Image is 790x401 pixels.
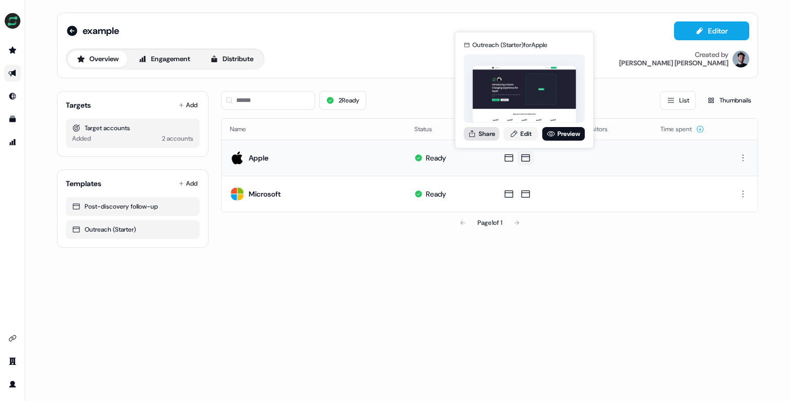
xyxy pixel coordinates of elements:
[66,178,101,189] div: Templates
[478,217,502,228] div: Page 1 of 1
[504,127,538,141] a: Edit
[660,120,704,139] button: Time spent
[4,353,21,370] a: Go to team
[72,201,193,212] div: Post-discovery follow-up
[426,153,446,163] div: Ready
[695,51,728,59] div: Created by
[249,153,269,163] div: Apple
[72,133,91,144] div: Added
[4,88,21,105] a: Go to Inbound
[674,27,749,38] a: Editor
[177,98,200,112] button: Add
[4,65,21,82] a: Go to outbound experience
[201,51,262,67] button: Distribute
[249,189,281,199] div: Microsoft
[177,176,200,191] button: Add
[733,51,749,67] img: Patrick
[4,376,21,393] a: Go to profile
[619,59,728,67] div: [PERSON_NAME] [PERSON_NAME]
[72,224,193,235] div: Outreach (Starter)
[426,189,446,199] div: Ready
[4,330,21,347] a: Go to integrations
[414,120,445,139] button: Status
[230,120,259,139] button: Name
[319,91,366,110] button: 2Ready
[4,111,21,128] a: Go to templates
[162,133,193,144] div: 2 accounts
[83,25,119,37] span: example
[473,66,576,124] img: asset preview
[586,120,620,139] button: Visitors
[4,134,21,151] a: Go to attribution
[542,127,585,141] a: Preview
[130,51,199,67] button: Engagement
[660,91,696,110] button: List
[464,127,499,141] button: Share
[72,123,193,133] div: Target accounts
[68,51,127,67] button: Overview
[700,91,758,110] button: Thumbnails
[4,42,21,59] a: Go to prospects
[472,40,548,50] div: Outreach (Starter) for Apple
[66,100,91,110] div: Targets
[674,21,749,40] button: Editor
